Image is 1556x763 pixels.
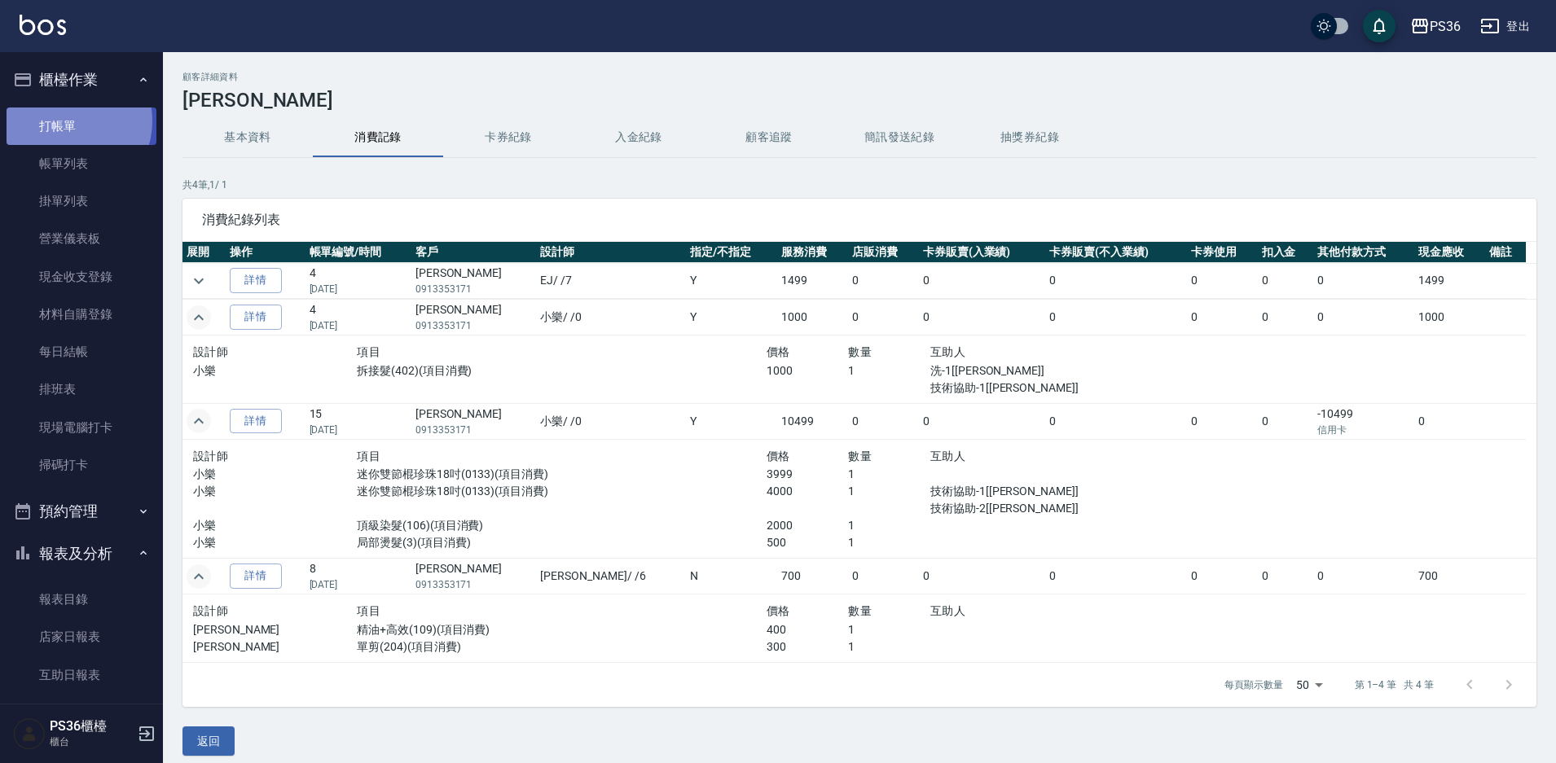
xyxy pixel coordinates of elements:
[182,118,313,157] button: 基本資料
[704,118,834,157] button: 顧客追蹤
[848,534,930,551] p: 1
[415,282,533,296] p: 0913353171
[187,564,211,589] button: expand row
[777,403,848,439] td: 10499
[1414,300,1485,335] td: 1000
[7,490,156,533] button: 預約管理
[1430,16,1461,37] div: PS36
[357,534,767,551] p: 局部燙髮(3)(項目消費)
[357,604,380,617] span: 項目
[193,449,228,463] span: 設計師
[1404,10,1467,43] button: PS36
[202,212,1517,228] span: 消費紀錄列表
[182,242,226,263] th: 展開
[187,409,211,433] button: expand row
[313,118,443,157] button: 消費記錄
[777,263,848,299] td: 1499
[357,362,767,379] p: 拆接髮(402)(項目消費)
[1045,300,1187,335] td: 0
[767,621,849,638] p: 400
[1258,403,1313,439] td: 0
[193,345,228,358] span: 設計師
[848,449,872,463] span: 數量
[767,534,849,551] p: 500
[919,263,1045,299] td: 0
[1258,300,1313,335] td: 0
[1258,263,1313,299] td: 0
[7,656,156,694] a: 互助日報表
[1187,263,1258,299] td: 0
[443,118,574,157] button: 卡券紀錄
[536,242,686,263] th: 設計師
[536,559,686,594] td: [PERSON_NAME] / /6
[50,734,133,749] p: 櫃台
[965,118,1095,157] button: 抽獎券紀錄
[193,604,228,617] span: 設計師
[930,345,965,358] span: 互助人
[777,300,848,335] td: 1000
[1414,263,1485,299] td: 1499
[415,577,533,592] p: 0913353171
[305,300,411,335] td: 4
[930,449,965,463] span: 互助人
[357,517,767,534] p: 頂級染髮(106)(項目消費)
[182,178,1536,192] p: 共 4 筆, 1 / 1
[1258,242,1313,263] th: 扣入金
[7,145,156,182] a: 帳單列表
[919,300,1045,335] td: 0
[536,403,686,439] td: 小樂 / /0
[1313,403,1414,439] td: -10499
[193,466,357,483] p: 小樂
[848,362,930,379] p: 1
[357,483,767,500] p: 迷你雙節棍珍珠18吋(0133)(項目消費)
[7,446,156,484] a: 掃碼打卡
[930,500,1176,517] p: 技術協助-2[[PERSON_NAME]]
[1045,559,1187,594] td: 0
[767,483,849,500] p: 4000
[305,242,411,263] th: 帳單編號/時間
[411,300,537,335] td: [PERSON_NAME]
[50,718,133,734] h5: PS36櫃檯
[834,118,965,157] button: 簡訊發送紀錄
[767,345,790,358] span: 價格
[777,242,848,263] th: 服務消費
[226,242,305,263] th: 操作
[310,577,407,592] p: [DATE]
[415,318,533,333] p: 0913353171
[7,581,156,618] a: 報表目錄
[1485,242,1526,263] th: 備註
[1474,11,1536,42] button: 登出
[193,621,357,638] p: [PERSON_NAME]
[310,282,407,296] p: [DATE]
[1317,423,1410,437] p: 信用卡
[848,345,872,358] span: 數量
[686,300,777,335] td: Y
[411,242,537,263] th: 客戶
[7,258,156,296] a: 現金收支登錄
[357,449,380,463] span: 項目
[848,263,919,299] td: 0
[1363,10,1396,42] button: save
[182,72,1536,82] h2: 顧客詳細資料
[7,533,156,575] button: 報表及分析
[415,423,533,437] p: 0913353171
[187,305,211,330] button: expand row
[193,534,357,551] p: 小樂
[848,638,930,656] p: 1
[1313,300,1414,335] td: 0
[230,305,282,330] a: 詳情
[1313,242,1414,263] th: 其他付款方式
[848,483,930,500] p: 1
[848,242,919,263] th: 店販消費
[930,379,1176,397] p: 技術協助-1[[PERSON_NAME]]
[7,59,156,101] button: 櫃檯作業
[305,559,411,594] td: 8
[7,409,156,446] a: 現場電腦打卡
[686,403,777,439] td: Y
[230,268,282,293] a: 詳情
[7,333,156,371] a: 每日結帳
[182,726,235,756] button: 返回
[310,423,407,437] p: [DATE]
[20,15,66,35] img: Logo
[767,362,849,379] p: 1000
